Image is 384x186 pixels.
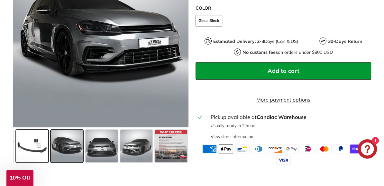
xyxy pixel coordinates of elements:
[196,62,371,80] button: Add to cart
[251,144,266,153] img: diners_club
[301,144,315,153] img: ideal
[276,155,291,164] img: visa
[256,114,306,120] strong: Candiac Warehouse
[10,175,30,181] span: 10% Off
[196,5,371,12] label: COLOR
[242,49,333,56] p: on orders under $800 USD
[210,122,368,129] p: Usually ready in 2 hours
[356,139,379,160] inbox-online-store-chat: Shopify online store chat
[284,144,299,153] img: google_pay
[350,144,364,153] img: shopify_pay
[317,144,332,153] img: master
[268,144,282,153] img: discover
[213,38,264,44] strong: Estimated Delivery: 2-3
[213,38,298,45] p: Days (Can & US)
[242,49,278,55] strong: No customs fees
[235,144,250,153] img: bancontact
[268,67,299,74] span: Add to cart
[328,38,362,44] strong: 30-Days Return
[210,113,368,121] div: Pickup available at
[196,96,371,103] a: More payment options
[334,144,348,153] img: paypal
[6,170,33,186] div: 10% Off
[219,144,233,153] img: apple_pay
[202,144,217,153] img: american_express
[210,133,253,140] div: View store information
